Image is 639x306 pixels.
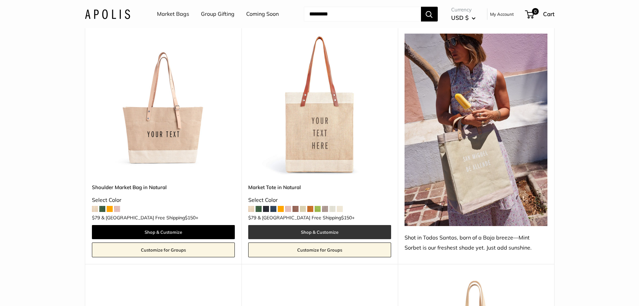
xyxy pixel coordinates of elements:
span: Currency [451,5,476,14]
span: USD $ [451,14,469,21]
span: Cart [543,10,554,17]
a: Shop & Customize [248,225,391,239]
a: Customize for Groups [92,243,235,257]
span: $79 [92,215,100,221]
img: Apolis [85,9,130,19]
span: & [GEOGRAPHIC_DATA] Free Shipping + [101,215,198,220]
div: Shot in Todos Santos, born of a Baja breeze—Mint Sorbet is our freshest shade yet. Just add sunsh... [405,233,547,253]
span: & [GEOGRAPHIC_DATA] Free Shipping + [258,215,355,220]
a: description_Make it yours with custom printed text.description_The Original Market bag in its 4 n... [248,34,391,177]
img: Shoulder Market Bag in Natural [92,34,235,177]
a: 0 Cart [526,9,554,19]
a: Group Gifting [201,9,234,19]
button: Search [421,7,438,21]
div: Select Color [248,195,391,205]
span: 0 [532,8,538,15]
a: Coming Soon [246,9,279,19]
a: Market Bags [157,9,189,19]
div: Select Color [92,195,235,205]
img: Shot in Todos Santos, born of a Baja breeze—Mint Sorbet is our freshest shade yet. Just add sunsh... [405,34,547,226]
a: Market Tote in Natural [248,183,391,191]
span: $150 [185,215,196,221]
a: My Account [490,10,514,18]
a: Shoulder Market Bag in NaturalShoulder Market Bag in Natural [92,34,235,177]
span: $79 [248,215,256,221]
a: Shop & Customize [92,225,235,239]
button: USD $ [451,12,476,23]
input: Search... [304,7,421,21]
a: Shoulder Market Bag in Natural [92,183,235,191]
a: Customize for Groups [248,243,391,257]
img: description_Make it yours with custom printed text. [248,34,391,177]
span: $150 [341,215,352,221]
